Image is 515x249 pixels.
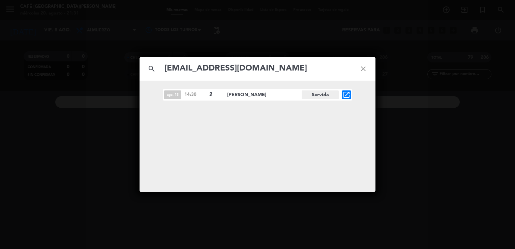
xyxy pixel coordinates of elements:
[342,91,351,99] i: open_in_new
[209,90,221,99] span: 2
[184,91,206,98] span: 14:30
[164,90,181,99] span: ago. 18
[140,57,164,81] i: search
[164,62,351,76] input: Buscar reservas
[302,90,339,99] span: Servida
[227,91,302,99] span: [PERSON_NAME]
[351,57,375,81] i: close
